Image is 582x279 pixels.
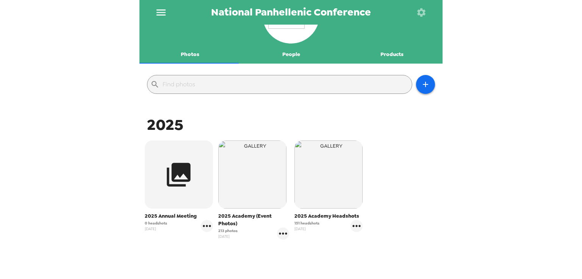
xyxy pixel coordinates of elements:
[147,115,183,135] span: 2025
[277,228,289,240] button: gallery menu
[218,228,238,234] span: 213 photos
[163,78,409,90] input: Find photos
[218,234,238,239] span: [DATE]
[294,140,363,209] img: gallery
[145,212,213,220] span: 2025 Annual Meeting
[145,226,167,232] span: [DATE]
[241,45,342,64] button: People
[211,7,371,17] span: National Panhellenic Conference
[201,220,213,232] button: gallery menu
[139,45,241,64] button: Photos
[218,140,286,209] img: gallery
[294,226,319,232] span: [DATE]
[218,212,289,228] span: 2025 Academy (Event Photos)
[294,220,319,226] span: 151 headshots
[145,220,167,226] span: 0 headshots
[350,220,363,232] button: gallery menu
[294,212,363,220] span: 2025 Academy Headshots
[341,45,443,64] button: Products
